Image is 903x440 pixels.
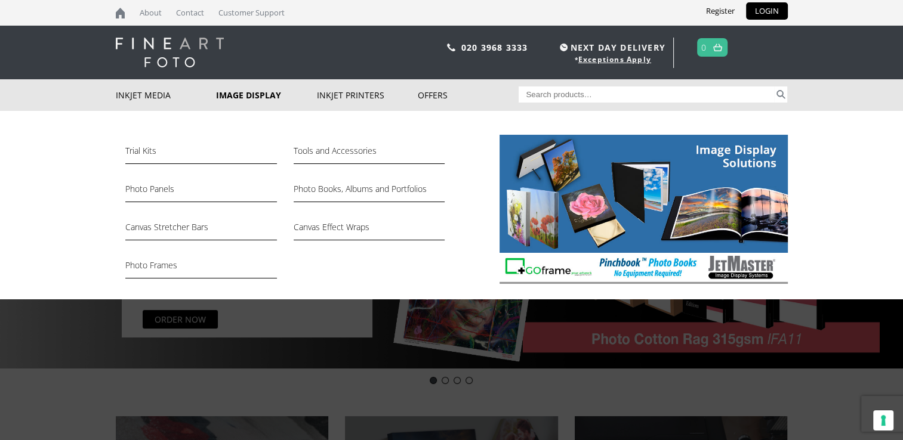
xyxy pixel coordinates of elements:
[125,220,276,240] a: Canvas Stretcher Bars
[774,86,788,103] button: Search
[418,79,519,111] a: Offers
[125,258,276,278] a: Photo Frames
[701,39,707,56] a: 0
[560,44,568,51] img: time.svg
[447,44,455,51] img: phone.svg
[746,2,788,20] a: LOGIN
[461,42,528,53] a: 020 3968 3333
[557,41,665,54] span: NEXT DAY DELIVERY
[216,79,317,111] a: Image Display
[294,182,445,202] a: Photo Books, Albums and Portfolios
[713,44,722,51] img: basket.svg
[519,86,774,103] input: Search products…
[116,38,224,67] img: logo-white.svg
[500,135,788,284] img: Fine-Art-Foto_Image-Display-Solutions.jpg
[317,79,418,111] a: Inkjet Printers
[873,410,893,430] button: Your consent preferences for tracking technologies
[294,144,445,164] a: Tools and Accessories
[125,182,276,202] a: Photo Panels
[116,79,217,111] a: Inkjet Media
[697,2,744,20] a: Register
[294,220,445,240] a: Canvas Effect Wraps
[578,54,651,64] a: Exceptions Apply
[125,144,276,164] a: Trial Kits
